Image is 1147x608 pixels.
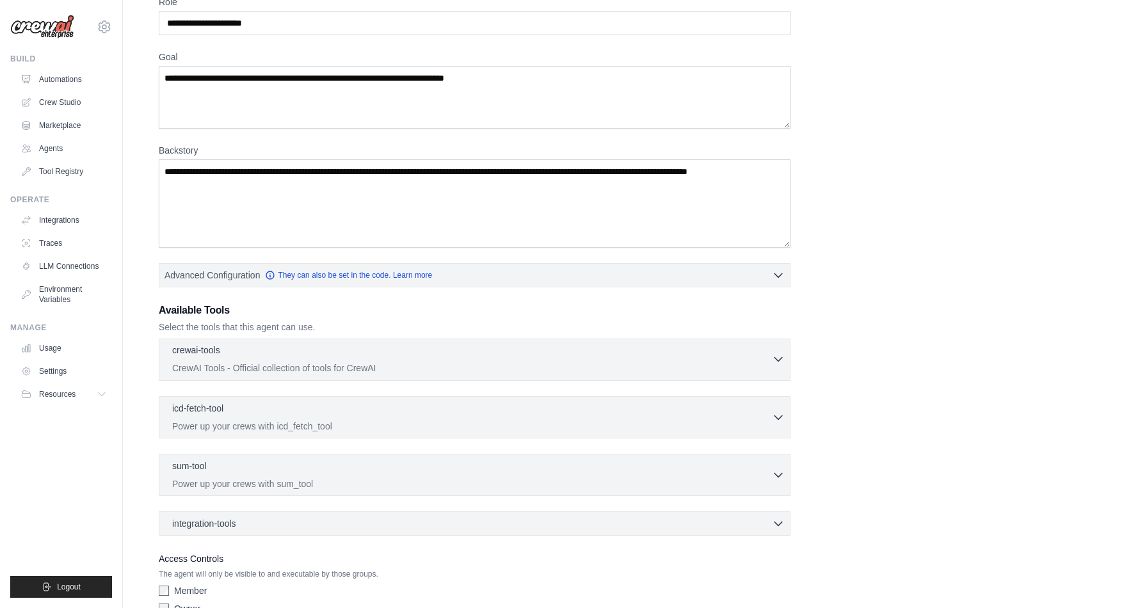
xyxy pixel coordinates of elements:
span: Advanced Configuration [164,269,260,282]
a: LLM Connections [15,256,112,276]
button: integration-tools [164,517,785,530]
div: Build [10,54,112,64]
a: Crew Studio [15,92,112,113]
label: Goal [159,51,790,63]
p: CrewAI Tools - Official collection of tools for CrewAI [172,362,772,374]
a: Marketplace [15,115,112,136]
a: Environment Variables [15,279,112,310]
img: Logo [10,15,74,39]
button: sum-tool Power up your crews with sum_tool [164,460,785,490]
a: Traces [15,233,112,253]
a: They can also be set in the code. Learn more [265,270,432,280]
p: Power up your crews with sum_tool [172,477,772,490]
button: Resources [15,384,112,404]
label: Backstory [159,144,790,157]
span: integration-tools [172,517,236,530]
label: Access Controls [159,551,790,566]
p: crewai-tools [172,344,220,356]
div: Operate [10,195,112,205]
button: Advanced Configuration They can also be set in the code. Learn more [159,264,790,287]
p: icd-fetch-tool [172,402,223,415]
a: Automations [15,69,112,90]
p: The agent will only be visible to and executable by those groups. [159,569,790,579]
button: icd-fetch-tool Power up your crews with icd_fetch_tool [164,402,785,433]
a: Usage [15,338,112,358]
div: Manage [10,323,112,333]
a: Agents [15,138,112,159]
p: Select the tools that this agent can use. [159,321,790,333]
a: Integrations [15,210,112,230]
button: crewai-tools CrewAI Tools - Official collection of tools for CrewAI [164,344,785,374]
p: Power up your crews with icd_fetch_tool [172,420,772,433]
label: Member [174,584,207,597]
h3: Available Tools [159,303,790,318]
a: Settings [15,361,112,381]
p: sum-tool [172,460,207,472]
span: Logout [57,582,81,592]
button: Logout [10,576,112,598]
a: Tool Registry [15,161,112,182]
span: Resources [39,389,76,399]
